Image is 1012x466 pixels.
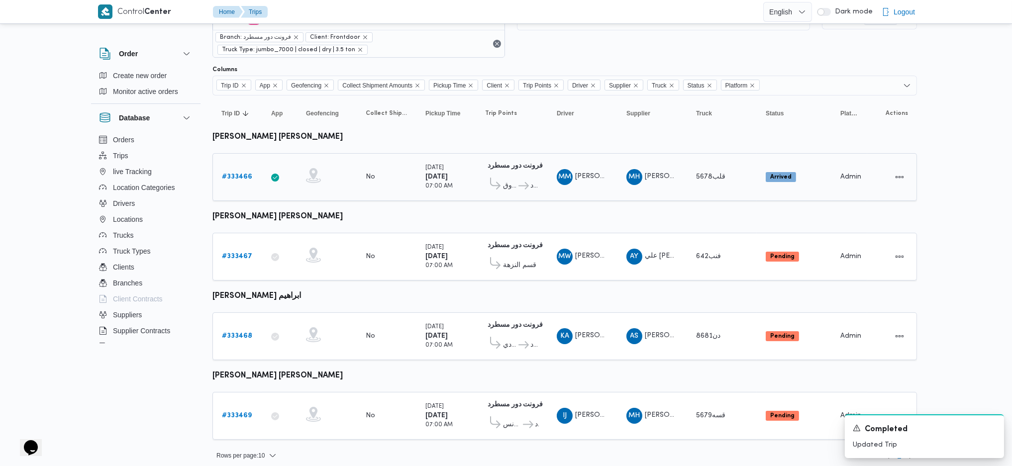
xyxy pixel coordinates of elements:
[113,277,142,289] span: Branches
[696,333,720,339] span: دن8681
[113,182,175,193] span: Location Categories
[95,307,197,323] button: Suppliers
[113,293,163,305] span: Client Contracts
[213,6,243,18] button: Home
[222,171,252,183] a: #333466
[113,229,133,241] span: Trucks
[425,422,453,428] small: 07:00 AM
[260,80,270,91] span: App
[770,333,795,339] b: Pending
[553,105,612,121] button: Driver
[95,339,197,355] button: Devices
[575,412,691,418] span: [PERSON_NAME] [PERSON_NAME]
[491,38,503,50] button: Remove
[95,180,197,195] button: Location Categories
[113,197,135,209] span: Drivers
[770,413,795,419] b: Pending
[626,249,642,265] div: Ali Yhaii Ali Muhran Hasanin
[95,148,197,164] button: Trips
[488,322,543,328] b: فرونت دور مسطرد
[647,80,679,91] span: Truck
[762,105,826,121] button: Status
[560,328,569,344] span: KA
[482,80,514,91] span: Client
[572,80,588,91] span: Driver
[217,45,368,55] span: Truck Type: jumbo_7000 | closed | dry | 3.5 ton
[241,6,268,18] button: Trips
[468,83,474,89] button: Remove Pickup Time from selection in this group
[113,134,134,146] span: Orders
[840,174,861,180] span: Admin
[766,331,799,341] span: Pending
[113,261,134,273] span: Clients
[95,164,197,180] button: live Tracking
[95,211,197,227] button: Locations
[323,83,329,89] button: Remove Geofencing from selection in this group
[95,132,197,148] button: Orders
[414,83,420,89] button: Remove Collect Shipment Amounts from selection in this group
[766,252,799,262] span: Pending
[425,333,448,339] b: [DATE]
[683,80,717,91] span: Status
[216,450,265,462] span: Rows per page : 10
[425,404,444,409] small: [DATE]
[645,253,775,259] span: علي [PERSON_NAME] [PERSON_NAME]
[357,47,363,53] button: remove selected entity
[95,291,197,307] button: Client Contracts
[222,412,252,419] b: # 333469
[725,80,748,91] span: Platform
[503,339,517,351] span: كارفور المعادي
[91,132,201,347] div: Database
[696,109,712,117] span: Truck
[707,83,712,89] button: Remove Status from selection in this group
[518,80,564,91] span: Trip Points
[485,109,517,117] span: Trip Points
[488,242,543,249] b: فرونت دور مسطرد
[113,245,150,257] span: Truck Types
[113,70,167,82] span: Create new order
[831,8,873,16] span: Dark mode
[291,80,321,91] span: Geofencing
[590,83,596,89] button: Remove Driver from selection in this group
[626,328,642,344] div: Alaioah Sraj Aldin Alaioah Muhammad
[212,372,343,379] b: [PERSON_NAME] [PERSON_NAME]
[222,251,252,263] a: #333467
[553,83,559,89] button: Remove Trip Points from selection in this group
[558,169,571,185] span: MM
[557,408,573,424] div: Ibrahem Jabril Muhammad Ahmad Jmuaah
[362,34,368,40] button: remove selected entity
[99,48,193,60] button: Order
[488,401,543,408] b: فرونت دور مسطرد
[503,419,521,431] span: كارفور مدينتي السيزونس
[853,440,996,450] p: Updated Trip
[113,309,142,321] span: Suppliers
[575,253,691,259] span: [PERSON_NAME] [PERSON_NAME]
[95,195,197,211] button: Drivers
[652,80,667,91] span: Truck
[575,173,691,180] span: [PERSON_NAME] [PERSON_NAME]
[95,227,197,243] button: Trucks
[766,109,784,117] span: Status
[310,33,360,42] span: Client: Frontdoor
[766,172,796,182] span: Arrived
[575,332,654,339] span: [PERSON_NAME] ابراهيم
[222,333,252,339] b: # 333468
[557,169,573,185] div: Mahmood Muhammad Mahmood Farj
[853,423,996,436] div: Notification
[696,253,721,260] span: فنب642
[95,243,197,259] button: Truck Types
[113,86,178,97] span: Monitor active orders
[144,8,171,16] b: Center
[366,109,407,117] span: Collect Shipment Amounts
[287,80,334,91] span: Geofencing
[503,260,536,272] span: قسم النزهة
[425,343,453,348] small: 07:00 AM
[366,252,375,261] div: No
[530,180,539,192] span: فرونت دور مسطرد
[217,105,257,121] button: Trip IDSorted in descending order
[425,324,444,330] small: [DATE]
[271,109,283,117] span: App
[366,173,375,182] div: No
[212,450,281,462] button: Rows per page:10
